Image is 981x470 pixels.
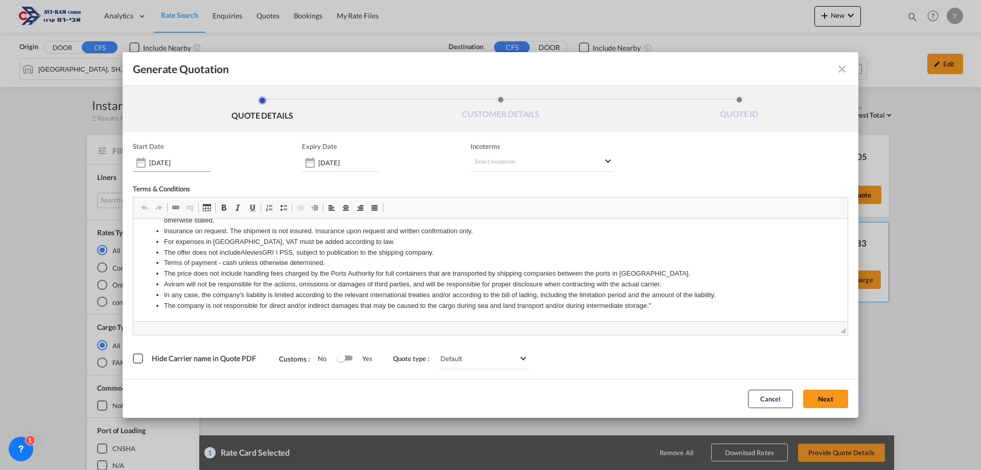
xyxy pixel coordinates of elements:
[293,201,308,214] a: Decrease Indent
[143,96,382,124] li: QUOTE DETAILS
[183,201,197,214] a: Unlink
[133,185,491,197] div: Terms & Conditions
[337,351,352,366] md-switch: Switch 1
[133,142,164,150] p: Start Date
[152,201,166,214] a: Redo (Ctrl+Y)
[308,201,322,214] a: Increase Indent
[352,354,372,363] span: Yes
[353,201,367,214] a: Align Right
[231,201,245,214] a: Italic (Ctrl+I)
[123,52,858,418] md-dialog: Generate QuotationQUOTE ...
[840,328,846,333] span: Resize
[440,354,462,363] div: Default
[836,63,848,75] md-icon: icon-close fg-AAA8AD cursor m-0
[803,390,848,408] button: Next
[393,354,437,363] span: Quote type :
[382,96,620,124] li: CUSTOMER DETAILS
[217,201,231,214] a: Bold (Ctrl+B)
[133,219,848,321] iframe: Editor, editor2
[200,201,214,214] a: Table
[137,201,152,214] a: Undo (Ctrl+Z)
[152,354,256,363] span: Hide Carrier name in Quote PDF
[471,153,614,172] md-select: Select Incoterms
[318,354,337,363] span: No
[302,142,337,150] p: Expiry Date
[279,354,318,363] span: Customs :
[133,62,229,76] span: Generate Quotation
[262,201,276,214] a: Insert/Remove Numbered List
[133,353,259,364] md-checkbox: Hide Carrier name in Quote PDF
[276,201,291,214] a: Insert/Remove Bulleted List
[318,159,380,167] input: Expiry date
[367,201,382,214] a: Justify
[245,201,260,214] a: Underline (Ctrl+U)
[620,96,858,124] li: QUOTE ID
[149,159,211,167] input: Start date
[339,201,353,214] a: Center
[748,390,793,408] button: Cancel
[324,201,339,214] a: Align Left
[471,142,614,150] span: Incoterms
[169,201,183,214] a: Link (Ctrl+K)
